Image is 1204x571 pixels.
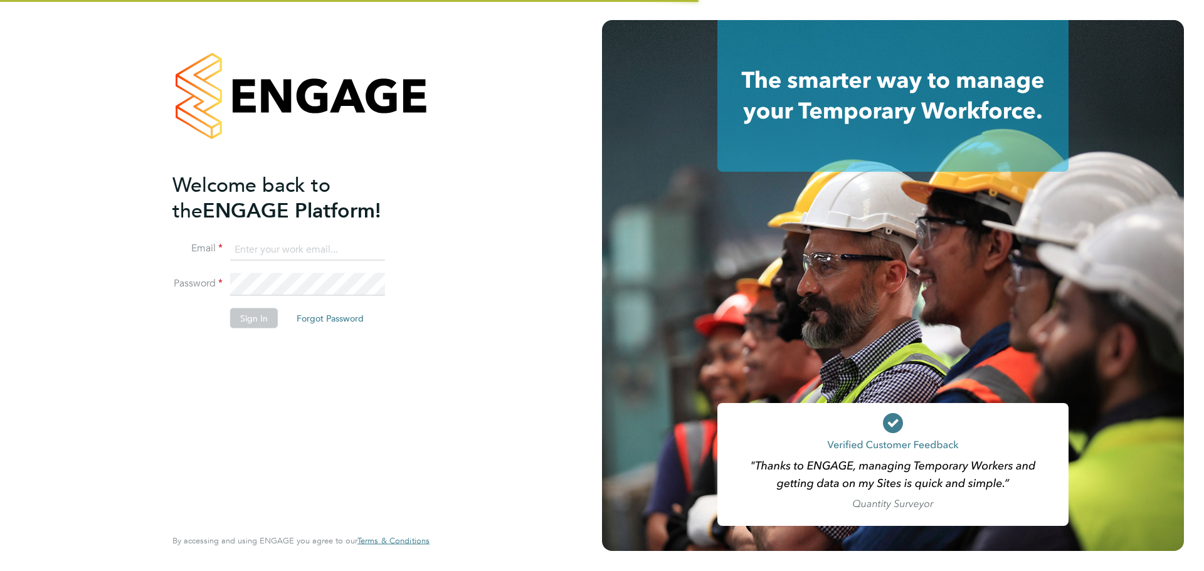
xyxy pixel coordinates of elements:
label: Password [172,277,223,290]
h2: ENGAGE Platform! [172,172,417,223]
span: Welcome back to the [172,172,330,223]
button: Forgot Password [287,308,374,328]
input: Enter your work email... [230,238,385,261]
label: Email [172,242,223,255]
span: By accessing and using ENGAGE you agree to our [172,535,430,546]
a: Terms & Conditions [357,536,430,546]
button: Sign In [230,308,278,328]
